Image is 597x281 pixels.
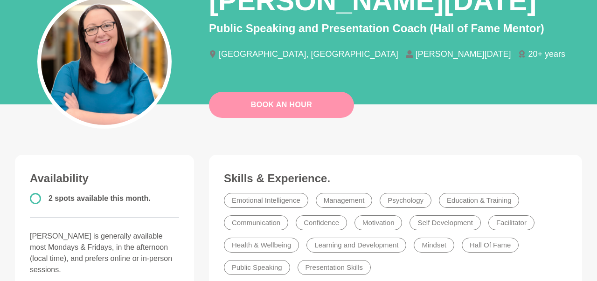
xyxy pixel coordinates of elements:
[209,20,582,37] p: Public Speaking and Presentation Coach (Hall of Fame Mentor)
[49,194,151,202] span: 2 spots available this month.
[406,50,519,58] li: [PERSON_NAME][DATE]
[30,231,179,275] p: [PERSON_NAME] is generally available most Mondays & Fridays, in the afternoon (local time), and p...
[518,50,573,58] li: 20+ years
[224,171,567,185] h3: Skills & Experience.
[209,50,406,58] li: [GEOGRAPHIC_DATA], [GEOGRAPHIC_DATA]
[209,92,354,118] a: Book An Hour
[30,171,179,185] h3: Availability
